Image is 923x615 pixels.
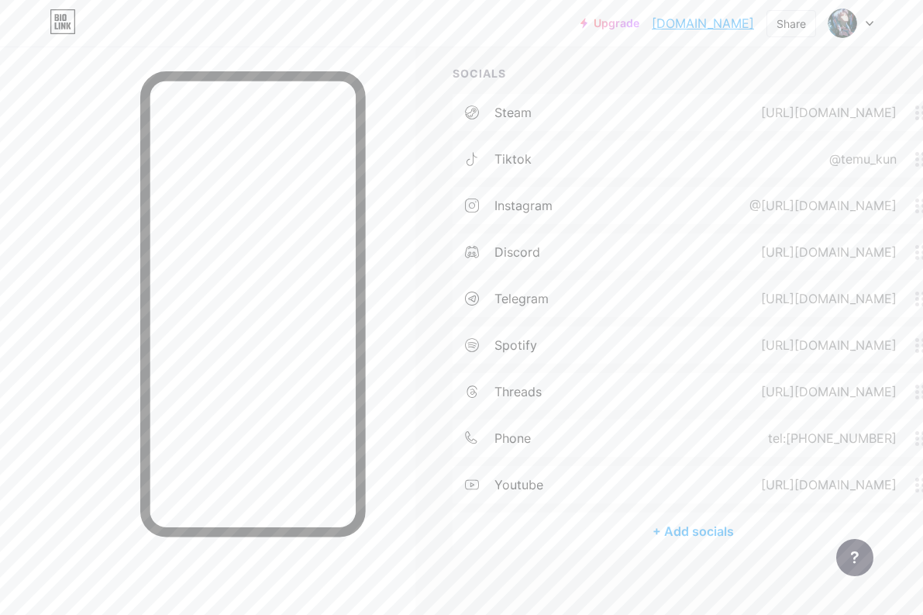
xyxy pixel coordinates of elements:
[494,429,531,447] div: phone
[828,9,857,38] img: excorelain
[736,475,915,494] div: [URL][DOMAIN_NAME]
[743,429,915,447] div: tel:[PHONE_NUMBER]
[736,243,915,261] div: [URL][DOMAIN_NAME]
[494,150,532,168] div: tiktok
[736,336,915,354] div: [URL][DOMAIN_NAME]
[580,17,639,29] a: Upgrade
[736,103,915,122] div: [URL][DOMAIN_NAME]
[725,196,915,215] div: @[URL][DOMAIN_NAME]
[804,150,915,168] div: @temu_kun
[777,16,806,32] div: Share
[494,243,540,261] div: discord
[494,103,532,122] div: steam
[736,382,915,401] div: [URL][DOMAIN_NAME]
[494,475,543,494] div: youtube
[494,289,549,308] div: telegram
[736,289,915,308] div: [URL][DOMAIN_NAME]
[494,336,537,354] div: spotify
[652,14,754,33] a: [DOMAIN_NAME]
[494,196,553,215] div: instagram
[494,382,542,401] div: threads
